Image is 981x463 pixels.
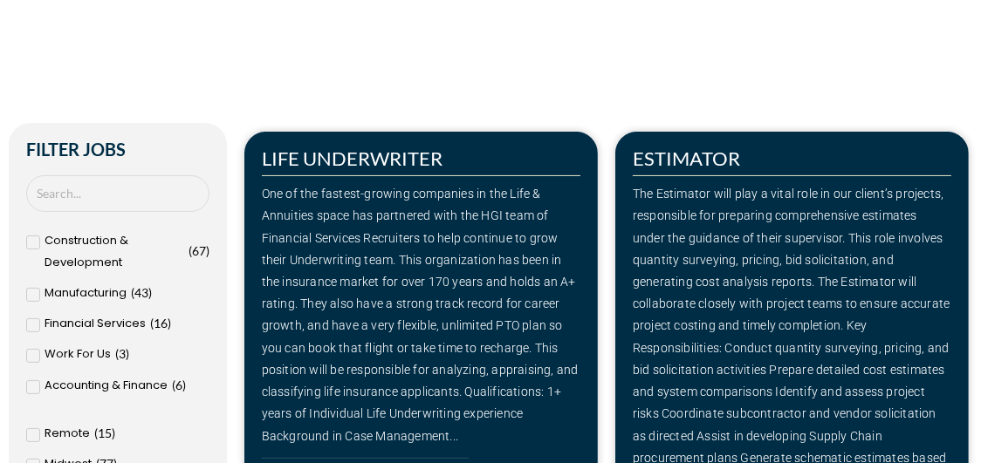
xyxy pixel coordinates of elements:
span: ( [172,378,175,392]
span: Construction & Development [45,229,184,273]
span: ( [131,285,134,300]
span: Financial Services [45,312,146,334]
span: ( [150,316,154,330]
div: One of the fastest-growing companies in the Life & Annuities space has partnered with the HGI tea... [262,183,580,446]
span: 15 [98,426,112,440]
a: ESTIMATOR [633,146,740,170]
span: ( [94,426,98,440]
span: ( [189,243,192,258]
span: ) [126,346,129,361]
input: Search Job [26,175,209,211]
span: 16 [154,316,168,330]
span: ) [206,243,209,258]
span: ) [182,378,186,392]
span: Manufacturing [45,282,127,303]
span: 67 [192,243,206,258]
span: ) [148,285,152,300]
h2: Filter Jobs [26,140,209,158]
span: Work For Us [45,343,111,364]
span: Accounting & Finance [45,374,168,396]
span: Remote [45,422,90,444]
span: ( [115,346,119,361]
span: 6 [175,378,182,392]
a: LIFE UNDERWRITER [262,146,442,170]
span: 43 [134,285,148,300]
span: ) [112,426,115,440]
span: 3 [119,346,126,361]
span: ) [168,316,171,330]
